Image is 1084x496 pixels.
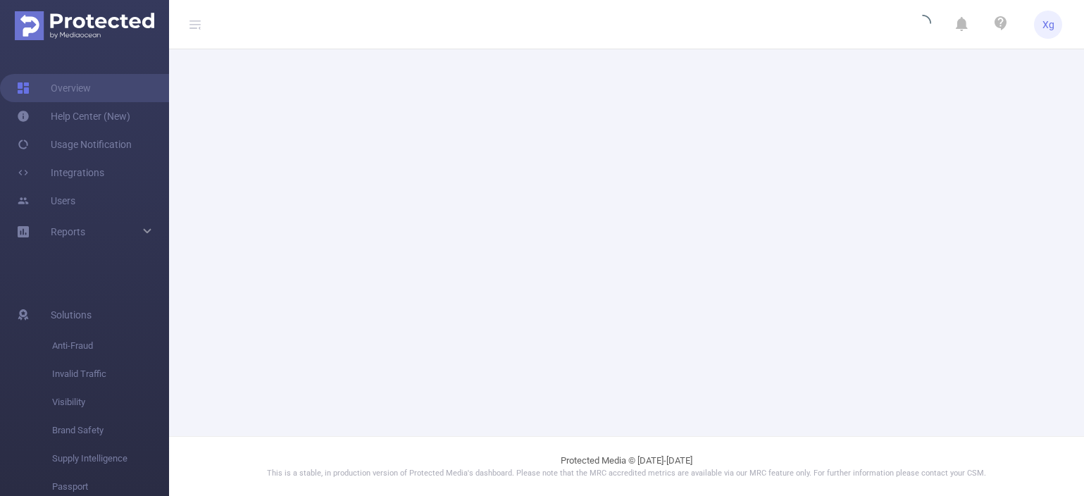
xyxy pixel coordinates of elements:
[169,436,1084,496] footer: Protected Media © [DATE]-[DATE]
[1042,11,1054,39] span: Xg
[51,226,85,237] span: Reports
[914,15,931,35] i: icon: loading
[17,159,104,187] a: Integrations
[17,102,130,130] a: Help Center (New)
[204,468,1049,480] p: This is a stable, in production version of Protected Media's dashboard. Please note that the MRC ...
[17,74,91,102] a: Overview
[52,332,169,360] span: Anti-Fraud
[52,388,169,416] span: Visibility
[15,11,154,40] img: Protected Media
[51,218,85,246] a: Reports
[17,187,75,215] a: Users
[51,301,92,329] span: Solutions
[52,416,169,445] span: Brand Safety
[17,130,132,159] a: Usage Notification
[52,445,169,473] span: Supply Intelligence
[52,360,169,388] span: Invalid Traffic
